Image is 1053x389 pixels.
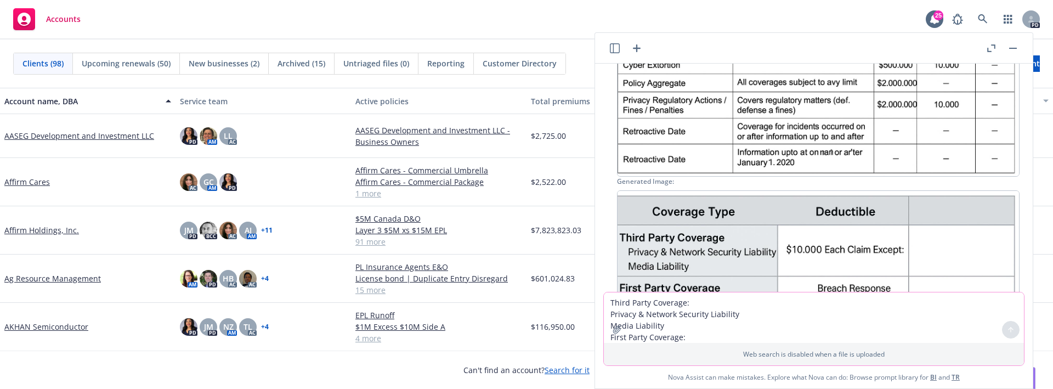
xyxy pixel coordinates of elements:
[355,95,522,107] div: Active policies
[175,88,351,114] button: Service team
[4,130,154,142] a: AASEG Development and Investment LLC
[531,176,566,188] span: $2,522.00
[180,95,347,107] div: Service team
[355,165,522,176] a: Affirm Cares - Commercial Umbrella
[531,130,566,142] span: $2,725.00
[526,88,702,114] button: Total premiums
[4,176,50,188] a: Affirm Cares
[355,321,522,332] a: $1M Excess $10M Side A
[463,364,590,376] span: Can't find an account?
[947,8,969,30] a: Report a Bug
[184,224,194,236] span: JM
[4,224,79,236] a: Affirm Holdings, Inc.
[997,8,1019,30] a: Switch app
[82,58,171,69] span: Upcoming renewals (50)
[610,349,1017,359] p: Web search is disabled when a file is uploaded
[239,270,257,287] img: photo
[189,58,259,69] span: New businesses (2)
[4,273,101,284] a: Ag Resource Management
[531,95,686,107] div: Total premiums
[244,321,252,332] span: TL
[224,130,233,142] span: LL
[952,373,960,382] a: TR
[223,273,234,284] span: HB
[9,4,85,35] a: Accounts
[46,15,81,24] span: Accounts
[261,227,273,234] a: + 11
[483,58,557,69] span: Customer Directory
[355,188,522,199] a: 1 more
[223,321,234,332] span: NZ
[355,332,522,344] a: 4 more
[355,236,522,247] a: 91 more
[355,284,522,296] a: 15 more
[355,213,522,224] a: $5M Canada D&O
[203,176,214,188] span: GC
[531,273,575,284] span: $601,024.83
[200,270,217,287] img: photo
[180,270,197,287] img: photo
[933,10,943,20] div: 25
[355,261,522,273] a: PL Insurance Agents E&O
[355,176,522,188] a: Affirm Cares - Commercial Package
[204,321,213,332] span: JM
[531,224,581,236] span: $7,823,823.03
[245,224,252,236] span: AJ
[180,127,197,145] img: photo
[930,373,937,382] a: BI
[219,222,237,239] img: photo
[261,324,269,330] a: + 4
[617,177,1020,186] div: Generated Image:
[355,125,522,148] a: AASEG Development and Investment LLC - Business Owners
[180,318,197,336] img: photo
[261,275,269,282] a: + 4
[972,8,994,30] a: Search
[531,321,575,332] span: $116,950.00
[219,173,237,191] img: photo
[351,88,526,114] button: Active policies
[355,309,522,321] a: EPL Runoff
[4,95,159,107] div: Account name, DBA
[355,273,522,284] a: License bond | Duplicate Entry Disregard
[200,127,217,145] img: photo
[22,58,64,69] span: Clients (98)
[4,321,88,332] a: AKHAN Semiconductor
[278,58,325,69] span: Archived (15)
[545,365,590,375] a: Search for it
[668,366,960,388] span: Nova Assist can make mistakes. Explore what Nova can do: Browse prompt library for and
[355,224,522,236] a: Layer 3 $5M xs $15M EPL
[200,222,217,239] img: photo
[343,58,409,69] span: Untriaged files (0)
[180,173,197,191] img: photo
[427,58,465,69] span: Reporting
